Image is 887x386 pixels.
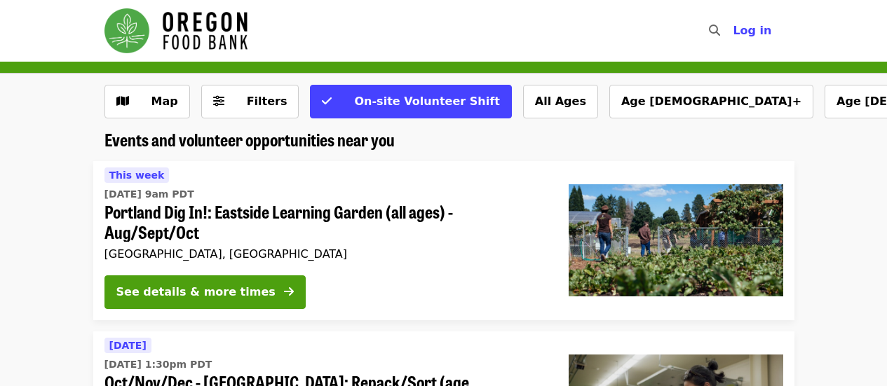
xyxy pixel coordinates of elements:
span: This week [109,170,165,181]
button: Filters (0 selected) [201,85,299,118]
button: Log in [722,17,783,45]
span: Log in [733,24,771,37]
time: [DATE] 1:30pm PDT [104,357,212,372]
button: All Ages [523,85,598,118]
a: See details for "Portland Dig In!: Eastside Learning Garden (all ages) - Aug/Sept/Oct" [93,161,794,320]
img: Portland Dig In!: Eastside Learning Garden (all ages) - Aug/Sept/Oct organized by Oregon Food Bank [569,184,783,296]
span: On-site Volunteer Shift [354,95,499,108]
span: Filters [247,95,287,108]
i: check icon [322,95,332,108]
span: Portland Dig In!: Eastside Learning Garden (all ages) - Aug/Sept/Oct [104,202,546,242]
div: See details & more times [116,284,276,301]
span: Events and volunteer opportunities near you [104,127,395,151]
button: Age [DEMOGRAPHIC_DATA]+ [609,85,813,118]
div: [GEOGRAPHIC_DATA], [GEOGRAPHIC_DATA] [104,247,546,261]
time: [DATE] 9am PDT [104,187,194,202]
i: search icon [709,24,720,37]
i: map icon [116,95,129,108]
span: [DATE] [109,340,147,351]
button: Show map view [104,85,190,118]
input: Search [729,14,740,48]
span: Map [151,95,178,108]
i: sliders-h icon [213,95,224,108]
button: On-site Volunteer Shift [310,85,511,118]
button: See details & more times [104,275,306,309]
img: Oregon Food Bank - Home [104,8,248,53]
i: arrow-right icon [284,285,294,298]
